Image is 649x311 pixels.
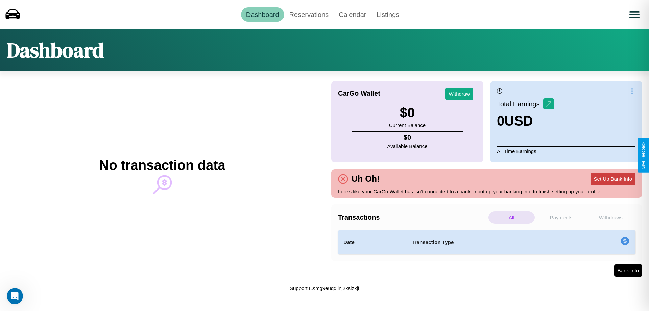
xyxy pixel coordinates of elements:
[338,90,380,97] h4: CarGo Wallet
[348,174,383,184] h4: Uh Oh!
[587,211,634,224] p: Withdraws
[625,5,644,24] button: Open menu
[497,113,554,129] h3: 0 USD
[387,141,428,151] p: Available Balance
[338,187,635,196] p: Looks like your CarGo Wallet has isn't connected to a bank. Input up your banking info to finish ...
[334,7,371,22] a: Calendar
[389,105,426,120] h3: $ 0
[7,36,104,64] h1: Dashboard
[290,284,359,293] p: Support ID: mg9euqdilnj2kslzkjf
[338,230,635,254] table: simple table
[538,211,584,224] p: Payments
[497,98,543,110] p: Total Earnings
[445,88,473,100] button: Withdraw
[7,288,23,304] iframe: Intercom live chat
[488,211,535,224] p: All
[614,264,642,277] button: Bank Info
[497,146,635,156] p: All Time Earnings
[591,173,635,185] button: Set Up Bank Info
[241,7,284,22] a: Dashboard
[343,238,401,246] h4: Date
[641,142,646,169] div: Give Feedback
[389,120,426,130] p: Current Balance
[412,238,565,246] h4: Transaction Type
[284,7,334,22] a: Reservations
[387,134,428,141] h4: $ 0
[338,214,487,221] h4: Transactions
[371,7,404,22] a: Listings
[99,158,225,173] h2: No transaction data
